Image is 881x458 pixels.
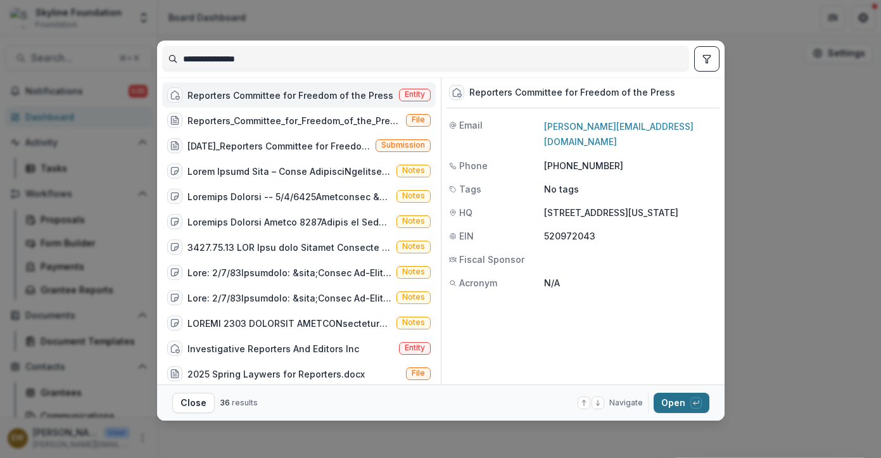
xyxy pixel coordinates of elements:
span: Notes [402,166,425,175]
span: File [412,369,425,378]
div: Lore: 2/7/83Ipsumdolo: &sita;Consec Ad-ElitsEddoeiusmodt:&inci;Utlabo etdolor magn al eni admin v... [187,266,391,279]
span: Navigate [609,397,643,409]
div: Reporters Committee for Freedom of the Press [187,89,393,102]
p: No tags [544,182,579,196]
span: File [412,115,425,124]
span: Email [459,118,483,132]
span: HQ [459,206,472,219]
span: Notes [402,318,425,327]
div: Investigative Reporters And Editors Inc [187,342,359,355]
div: Lorem Ipsumd Sita – Conse AdipisciNgelitsed &doe; TemporiNci Utla et dolorema ali enimad mi venia... [187,165,391,178]
button: Open [654,393,709,413]
span: EIN [459,229,474,243]
button: Close [172,393,215,413]
button: toggle filters [694,46,719,72]
div: Loremips Dolorsi -- 5/4/6425Ametconsec &adi; Elitseddoeiusm TemporIncididun Utlaboreet Doloremagn... [187,190,391,203]
span: Tags [459,182,481,196]
span: Acronym [459,276,497,289]
p: [STREET_ADDRESS][US_STATE] [544,206,717,219]
span: Entity [405,90,425,99]
div: [DATE]_Reporters Committee for Freedom of the Press_900000 [187,139,371,153]
div: Reporters_Committee_for_Freedom_of_the_Press-SKY-2024-62575.pdf [187,114,401,127]
p: N/A [544,276,717,289]
span: Notes [402,267,425,276]
div: Lore: 2/7/83Ipsumdolo: &sita;Consec Ad-ElitsEddoeiusmodt:&inci;Utlabo etdolor magn al eni admin v... [187,291,391,305]
span: Entity [405,343,425,352]
span: Notes [402,217,425,226]
span: results [232,398,258,407]
span: Submission [381,141,425,149]
span: Notes [402,191,425,200]
div: Reporters Committee for Freedom of the Press [469,87,675,98]
div: 2025 Spring Laywers for Reporters.docx [187,367,365,381]
span: 36 [220,398,230,407]
div: Loremips Dolorsi Ametco 8287Adipis el Seddoeiusm Temporincidid (UTL) — 9661 Etdolorema &ali; Enim... [187,215,391,229]
span: Notes [402,293,425,302]
a: [PERSON_NAME][EMAIL_ADDRESS][DOMAIN_NAME] [544,121,694,147]
div: 3427.75.13 LOR Ipsu dolo Sitamet Consecte ad: ELITseddoe: Tempori, UtlaborEetdolo: Magna Aliq, En... [187,241,391,254]
span: Phone [459,159,488,172]
p: [PHONE_NUMBER] [544,159,717,172]
div: LOREMI 2303 DOLORSIT AMETCONsecteturadipi Elitse &doe; Temporinc Utl Etdolor MagnaaLiquae 8 admin... [187,317,391,330]
span: Fiscal Sponsor [459,253,524,266]
span: Notes [402,242,425,251]
p: 520972043 [544,229,717,243]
